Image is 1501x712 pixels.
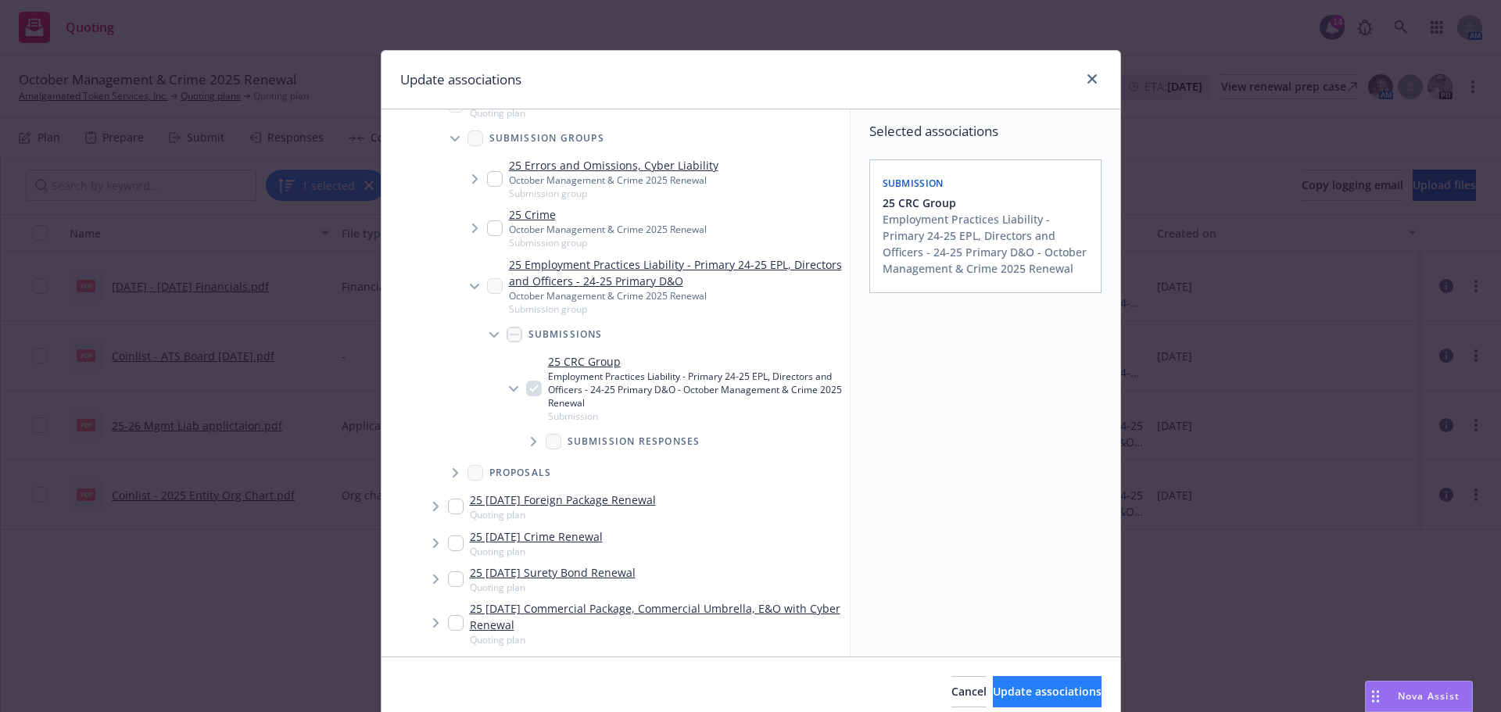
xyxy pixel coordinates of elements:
a: 25 [DATE] Crime Renewal [470,528,603,545]
span: Proposals [489,468,552,478]
h1: Update associations [400,70,521,90]
span: Submissions [528,330,603,339]
span: Submission [883,177,944,190]
span: Quoting plan [470,545,603,558]
a: 25 [DATE] Foreign Package Renewal [470,492,656,508]
div: October Management & Crime 2025 Renewal [509,289,844,302]
span: Submission group [509,236,707,249]
div: Drag to move [1366,682,1385,711]
button: Cancel [951,676,987,707]
span: Nova Assist [1398,689,1460,703]
span: Submission responses [568,437,700,446]
span: Update associations [993,684,1102,699]
span: Submission group [509,302,844,316]
a: close [1083,70,1102,88]
button: 25 CRC Group [883,195,1091,211]
a: 25 Crime [509,206,707,223]
a: 25 [DATE] Surety Bond Renewal [470,564,636,581]
span: Quoting plan [470,508,656,521]
span: Submission group [509,187,718,200]
a: 25 [DATE] Commercial Package, Commercial Umbrella, E&O with Cyber Renewal [470,600,844,633]
span: Quoting plan [470,581,636,594]
span: Cancel [951,684,987,699]
div: October Management & Crime 2025 Renewal [509,223,707,236]
a: 25 Errors and Omissions, Cyber Liability [509,157,718,174]
span: Quoting plan [470,106,699,120]
span: Quoting plan [470,633,844,646]
a: 25 [DATE] Surety Bond Renewal [470,653,636,669]
span: Submission groups [489,134,604,143]
a: 25 Employment Practices Liability - Primary 24-25 EPL, Directors and Officers - 24-25 Primary D&O [509,256,844,289]
button: Update associations [993,676,1102,707]
div: Employment Practices Liability - Primary 24-25 EPL, Directors and Officers - 24-25 Primary D&O - ... [883,211,1091,277]
div: October Management & Crime 2025 Renewal [509,174,718,187]
button: Nova Assist [1365,681,1473,712]
span: Selected associations [869,122,1102,141]
span: 25 CRC Group [883,195,956,211]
